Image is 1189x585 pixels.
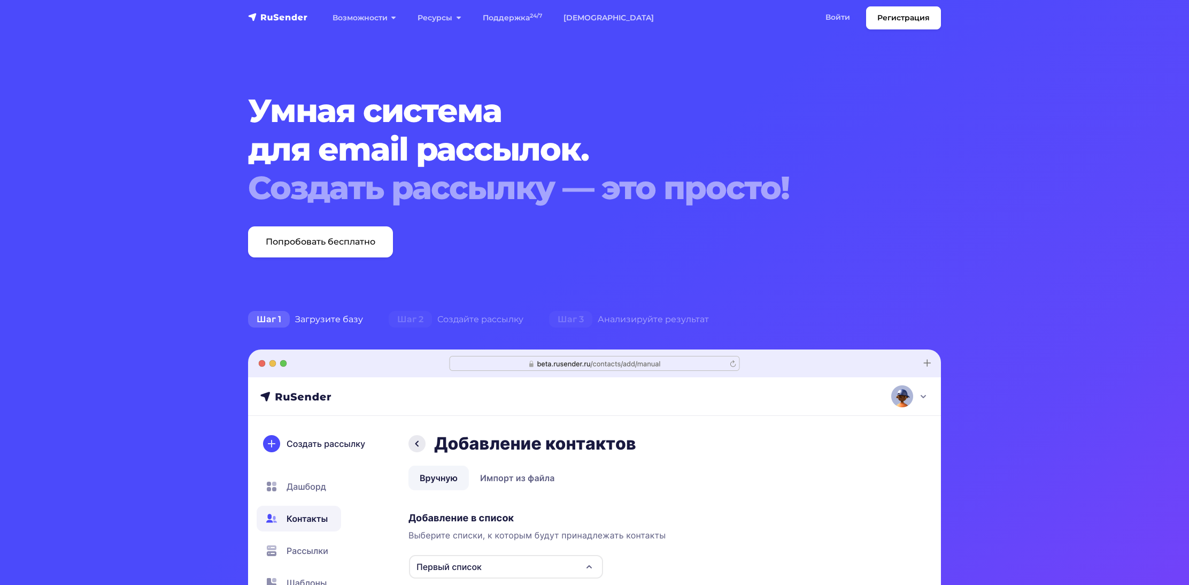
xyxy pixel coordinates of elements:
a: Возможности [322,7,407,29]
div: Загрузите базу [235,309,376,330]
div: Анализируйте результат [536,309,722,330]
a: [DEMOGRAPHIC_DATA] [553,7,665,29]
img: RuSender [248,12,308,22]
a: Попробовать бесплатно [248,226,393,257]
a: Ресурсы [407,7,472,29]
sup: 24/7 [530,12,542,19]
div: Создать рассылку — это просто! [248,169,882,207]
div: Создайте рассылку [376,309,536,330]
span: Шаг 2 [389,311,432,328]
h1: Умная система для email рассылок. [248,92,882,207]
a: Поддержка24/7 [472,7,553,29]
span: Шаг 1 [248,311,290,328]
a: Войти [815,6,861,28]
a: Регистрация [866,6,941,29]
span: Шаг 3 [549,311,592,328]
